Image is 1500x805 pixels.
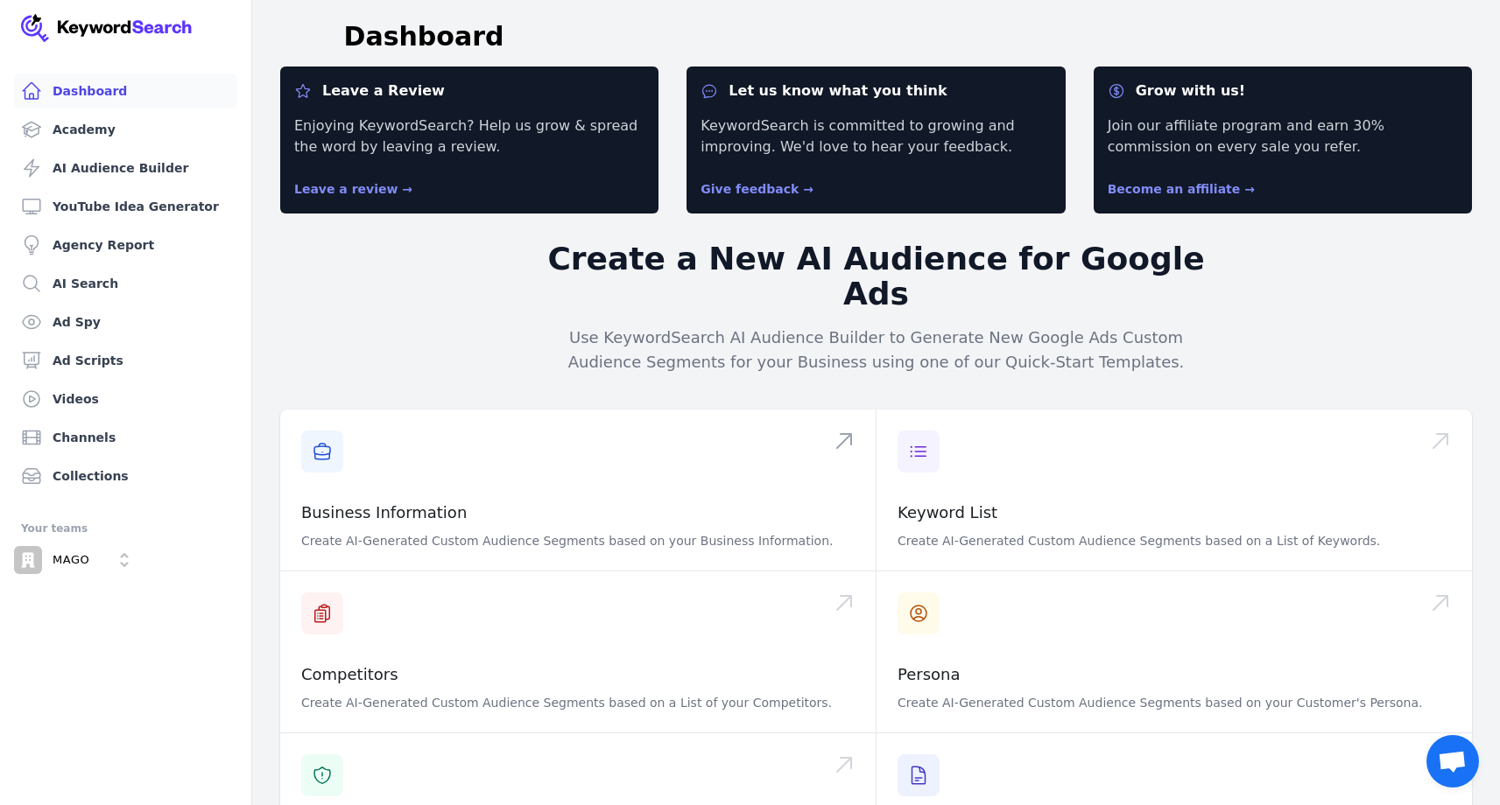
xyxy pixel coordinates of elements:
h2: Create a New AI Audience for Google Ads [540,241,1213,311]
p: KeywordSearch is committed to growing and improving. We'd love to hear your feedback. [701,115,1051,157]
span: → [1244,182,1255,196]
img: Your Company [21,14,193,42]
h1: Dashboard [344,21,504,52]
a: Business Information [301,503,467,521]
div: Your teams [21,518,230,539]
p: Join our affiliate program and earn 30% commission on every sale you refer. [1108,115,1458,157]
a: Agency Report [14,227,237,262]
span: → [803,182,813,196]
a: Become an affiliate [1108,182,1255,196]
a: Leave a review [294,182,412,196]
a: Collections [14,458,237,493]
a: Videos [14,381,237,416]
a: Channels [14,420,237,455]
a: AI Audience Builder [14,150,237,185]
a: Dashboard [14,73,237,108]
a: Academy [14,112,237,147]
a: Keyword List [898,503,997,521]
div: Open chat [1426,735,1479,787]
a: YouTube Idea Generator [14,189,237,224]
a: Give feedback [701,182,813,196]
p: Use KeywordSearch AI Audience Builder to Generate New Google Ads Custom Audience Segments for you... [540,325,1213,374]
dt: Grow with us! [1108,80,1458,101]
a: AI Search [14,266,237,301]
button: Open organization switcher [14,546,138,574]
dt: Leave a Review [294,80,644,101]
dt: Let us know what you think [701,80,1051,101]
img: MAGO [14,546,42,574]
span: → [402,182,412,196]
a: Ad Spy [14,304,237,339]
p: Enjoying KeywordSearch? Help us grow & spread the word by leaving a review. [294,115,644,157]
a: Ad Scripts [14,343,237,378]
a: Competitors [301,665,398,683]
a: Persona [898,665,961,683]
p: MAGO [53,552,89,568]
